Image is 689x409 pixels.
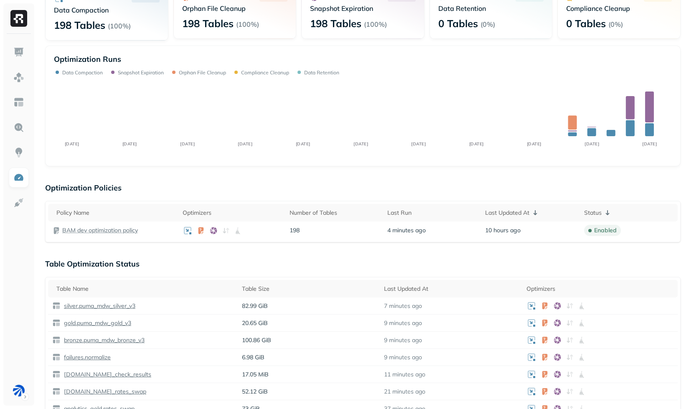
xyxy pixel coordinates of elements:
p: Optimization Runs [54,54,121,64]
p: 9 minutes ago [384,319,422,327]
div: Last Updated At [384,285,518,293]
p: enabled [594,226,617,234]
p: Compliance Cleanup [566,4,672,13]
div: Table Name [56,285,234,293]
p: Orphan File Cleanup [182,4,288,13]
span: 10 hours ago [485,226,521,234]
img: table [52,353,61,361]
div: Last Updated At [485,208,576,218]
p: 198 Tables [310,17,361,30]
p: Data Compaction [62,69,103,76]
p: Snapshot Expiration [310,4,416,13]
img: BAM Dev [13,385,25,396]
tspan: [DATE] [585,141,599,147]
p: 17.05 MiB [242,371,376,379]
div: Status [584,208,674,218]
a: bronze.puma_mdw_bronze_v3 [61,336,145,344]
img: Assets [13,72,24,83]
p: 52.12 GiB [242,388,376,396]
p: ( 0% ) [608,20,623,28]
img: Asset Explorer [13,97,24,108]
tspan: [DATE] [296,141,310,147]
p: bronze.puma_mdw_bronze_v3 [62,336,145,344]
p: Data Compaction [54,6,160,14]
tspan: [DATE] [527,141,542,147]
tspan: [DATE] [122,141,137,147]
p: ( 0% ) [481,20,495,28]
div: Optimizers [183,209,281,217]
img: table [52,336,61,344]
img: table [52,387,61,396]
p: Table Optimization Status [45,259,681,269]
p: Snapshot Expiration [118,69,164,76]
p: 11 minutes ago [384,371,425,379]
p: ( 100% ) [108,22,131,30]
img: table [52,319,61,327]
img: Ryft [10,10,27,27]
img: Optimization [13,172,24,183]
p: Compliance Cleanup [241,69,289,76]
img: Dashboard [13,47,24,58]
p: [DOMAIN_NAME]_rates_swap [62,388,146,396]
tspan: [DATE] [642,141,657,147]
img: Query Explorer [13,122,24,133]
tspan: [DATE] [411,141,426,147]
p: gold.puma_mdw_gold_v3 [62,319,131,327]
p: 9 minutes ago [384,336,422,344]
p: 0 Tables [438,17,478,30]
a: [DOMAIN_NAME]_check_results [61,371,151,379]
tspan: [DATE] [180,141,195,147]
p: 20.65 GiB [242,319,376,327]
p: 9 minutes ago [384,353,422,361]
p: 0 Tables [566,17,606,30]
p: Data Retention [438,4,544,13]
tspan: [DATE] [65,141,79,147]
p: ( 100% ) [236,20,259,28]
span: 4 minutes ago [387,226,426,234]
p: 21 minutes ago [384,388,425,396]
p: 7 minutes ago [384,302,422,310]
p: 82.99 GiB [242,302,376,310]
p: silver.puma_mdw_silver_v3 [62,302,135,310]
a: [DOMAIN_NAME]_rates_swap [61,388,146,396]
a: BAM dev optimization policy [62,226,138,234]
p: Data Retention [304,69,339,76]
p: 198 Tables [54,18,105,32]
img: table [52,302,61,310]
div: Policy Name [56,209,174,217]
tspan: [DATE] [469,141,484,147]
p: 6.98 GiB [242,353,376,361]
div: Table Size [242,285,376,293]
p: 198 Tables [182,17,234,30]
a: failures.normalize [61,353,111,361]
img: table [52,370,61,379]
p: ( 100% ) [364,20,387,28]
p: [DOMAIN_NAME]_check_results [62,371,151,379]
div: Last Run [387,209,477,217]
p: Orphan File Cleanup [179,69,226,76]
img: Integrations [13,197,24,208]
a: silver.puma_mdw_silver_v3 [61,302,135,310]
p: failures.normalize [62,353,111,361]
tspan: [DATE] [353,141,368,147]
p: Optimization Policies [45,183,681,193]
img: Insights [13,147,24,158]
div: Optimizers [526,285,674,293]
a: gold.puma_mdw_gold_v3 [61,319,131,327]
p: 100.86 GiB [242,336,376,344]
div: Number of Tables [290,209,379,217]
p: 198 [290,226,379,234]
tspan: [DATE] [238,141,252,147]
